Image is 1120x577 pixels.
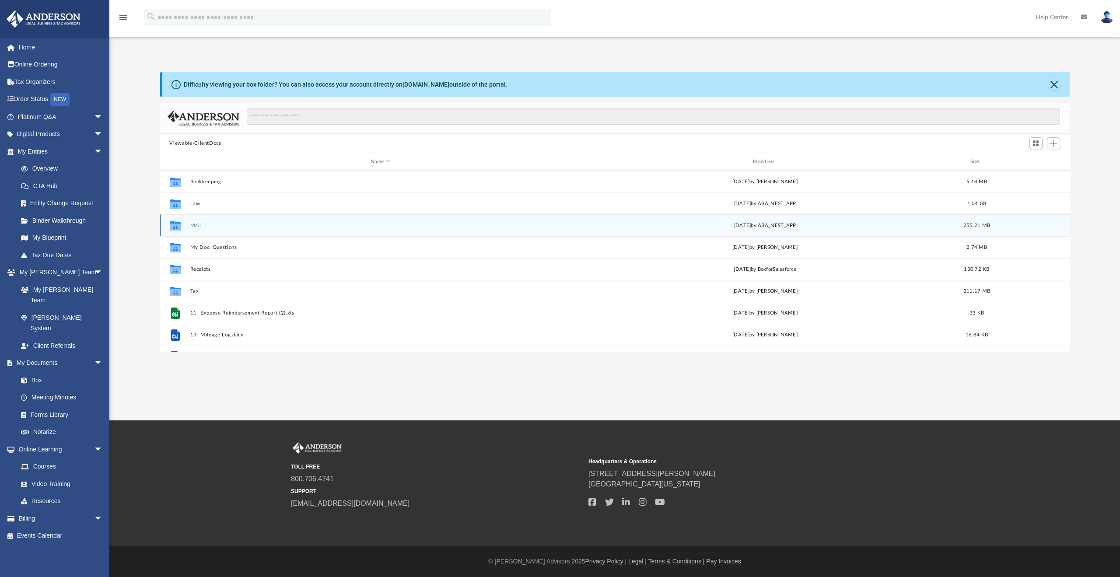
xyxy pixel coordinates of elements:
input: Search files and folders [247,108,1060,125]
a: Online Ordering [6,56,116,73]
span: arrow_drop_down [94,264,112,282]
span: 2.74 MB [966,245,987,250]
a: Meeting Minutes [12,389,112,406]
button: Add [1047,137,1060,150]
a: Tax Organizers [6,73,116,91]
a: [DOMAIN_NAME] [402,81,449,88]
a: Platinum Q&Aarrow_drop_down [6,108,116,126]
img: Anderson Advisors Platinum Portal [291,442,343,454]
a: Pay Invoices [706,558,741,565]
button: Mail [190,223,570,228]
div: [DATE] by [PERSON_NAME] [574,244,955,252]
a: My [PERSON_NAME] Team [12,281,107,309]
a: menu [118,17,129,23]
span: 130.72 KB [964,267,989,272]
span: arrow_drop_down [94,354,112,372]
button: Receipts [190,266,570,272]
div: [DATE] by [PERSON_NAME] [574,309,955,317]
div: id [998,158,1059,166]
a: Online Learningarrow_drop_down [6,441,112,458]
small: SUPPORT [291,487,582,495]
span: 16.84 KB [965,332,987,337]
span: arrow_drop_down [94,143,112,161]
div: grid [160,171,1070,352]
button: My Doc. Questions [190,245,570,250]
span: arrow_drop_down [94,126,112,143]
a: My Blueprint [12,229,112,247]
button: Viewable-ClientDocs [169,140,221,147]
span: 1.04 GB [967,201,986,206]
button: 13- Mileage Log.docx [190,332,570,338]
a: CTA Hub [12,177,116,195]
i: search [146,12,156,21]
a: 800.706.4741 [291,475,334,483]
a: Notarize [12,423,112,441]
a: Terms & Conditions | [648,558,705,565]
div: [DATE] by [PERSON_NAME] [574,287,955,295]
a: Courses [12,458,112,476]
a: Client Referrals [12,337,112,354]
div: [DATE] by ABA_NEST_APP [574,200,955,208]
button: 11- Expense Reimbursement Report (2).xls [190,310,570,316]
a: Forms Library [12,406,107,423]
a: Video Training [12,475,107,493]
button: Bookkeeping [190,179,570,185]
a: Legal | [628,558,647,565]
small: Headquarters & Operations [588,458,880,465]
button: Switch to Grid View [1029,137,1043,150]
div: © [PERSON_NAME] Advisors 2025 [109,557,1120,566]
a: Home [6,38,116,56]
span: 5.18 MB [966,179,987,184]
a: [GEOGRAPHIC_DATA][US_STATE] [588,480,700,488]
a: Order StatusNEW [6,91,116,108]
a: My Documentsarrow_drop_down [6,354,112,372]
div: [DATE] by [PERSON_NAME] [574,178,955,186]
span: 255.21 MB [963,223,990,228]
small: TOLL FREE [291,463,582,471]
span: arrow_drop_down [94,108,112,126]
img: User Pic [1100,11,1113,24]
div: Name [189,158,570,166]
a: [EMAIL_ADDRESS][DOMAIN_NAME] [291,500,409,507]
a: Overview [12,160,116,178]
a: Resources [12,493,112,510]
a: My Entitiesarrow_drop_down [6,143,116,160]
a: [STREET_ADDRESS][PERSON_NAME] [588,470,715,477]
button: Tax [190,288,570,294]
div: [DATE] by ABA_NEST_APP [574,222,955,230]
div: Modified [574,158,955,166]
a: Billingarrow_drop_down [6,510,116,527]
div: id [164,158,185,166]
a: Digital Productsarrow_drop_down [6,126,116,143]
span: arrow_drop_down [94,510,112,528]
i: menu [118,12,129,23]
a: Entity Change Request [12,195,116,212]
a: My [PERSON_NAME] Teamarrow_drop_down [6,264,112,281]
a: Box [12,371,107,389]
div: Difficulty viewing your box folder? You can also access your account directly on outside of the p... [184,80,507,89]
div: Size [959,158,994,166]
span: arrow_drop_down [94,441,112,458]
button: Law [190,201,570,206]
span: 311.17 MB [963,289,990,294]
div: [DATE] by BoxforSalesforce [574,266,955,273]
img: Anderson Advisors Platinum Portal [4,10,83,28]
a: [PERSON_NAME] System [12,309,112,337]
a: Privacy Policy | [585,558,627,565]
a: Tax Due Dates [12,246,116,264]
div: [DATE] by [PERSON_NAME] [574,331,955,339]
div: NEW [50,93,70,106]
a: Binder Walkthrough [12,212,116,229]
span: 33 KB [969,311,983,315]
a: Events Calendar [6,527,116,545]
button: Close [1048,78,1060,91]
